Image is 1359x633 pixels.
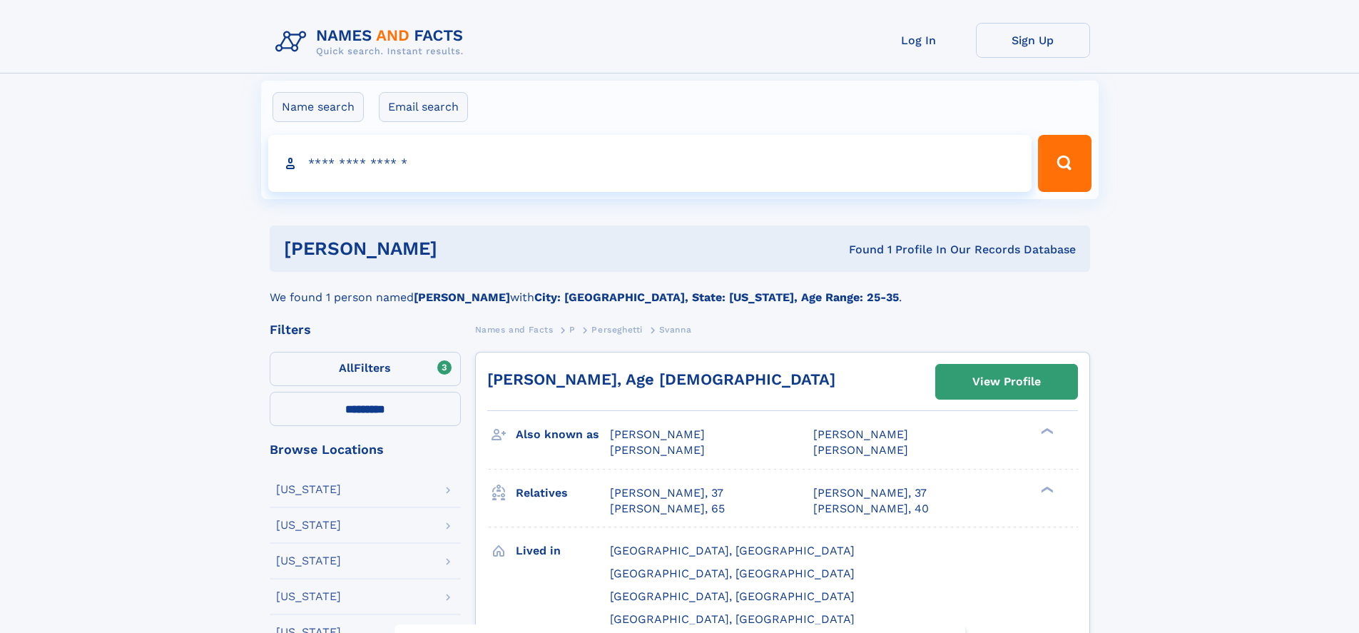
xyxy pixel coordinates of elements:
[1037,427,1054,436] div: ❯
[643,242,1076,258] div: Found 1 Profile In Our Records Database
[273,92,364,122] label: Name search
[475,320,554,338] a: Names and Facts
[610,612,855,626] span: [GEOGRAPHIC_DATA], [GEOGRAPHIC_DATA]
[813,443,908,457] span: [PERSON_NAME]
[591,325,643,335] span: Perseghetti
[270,272,1090,306] div: We found 1 person named with .
[569,320,576,338] a: P
[534,290,899,304] b: City: [GEOGRAPHIC_DATA], State: [US_STATE], Age Range: 25-35
[610,443,705,457] span: [PERSON_NAME]
[270,23,475,61] img: Logo Names and Facts
[659,325,692,335] span: Svanna
[270,443,461,456] div: Browse Locations
[276,555,341,567] div: [US_STATE]
[268,135,1032,192] input: search input
[610,427,705,441] span: [PERSON_NAME]
[284,240,643,258] h1: [PERSON_NAME]
[569,325,576,335] span: P
[1037,485,1054,494] div: ❯
[516,481,610,505] h3: Relatives
[591,320,643,338] a: Perseghetti
[487,370,835,388] a: [PERSON_NAME], Age [DEMOGRAPHIC_DATA]
[610,485,723,501] a: [PERSON_NAME], 37
[270,352,461,386] label: Filters
[516,539,610,563] h3: Lived in
[379,92,468,122] label: Email search
[976,23,1090,58] a: Sign Up
[516,422,610,447] h3: Also known as
[813,501,929,517] a: [PERSON_NAME], 40
[1038,135,1091,192] button: Search Button
[610,567,855,580] span: [GEOGRAPHIC_DATA], [GEOGRAPHIC_DATA]
[813,427,908,441] span: [PERSON_NAME]
[936,365,1077,399] a: View Profile
[276,484,341,495] div: [US_STATE]
[813,485,927,501] a: [PERSON_NAME], 37
[610,589,855,603] span: [GEOGRAPHIC_DATA], [GEOGRAPHIC_DATA]
[339,361,354,375] span: All
[276,520,341,531] div: [US_STATE]
[276,591,341,602] div: [US_STATE]
[610,501,725,517] a: [PERSON_NAME], 65
[972,365,1041,398] div: View Profile
[610,544,855,557] span: [GEOGRAPHIC_DATA], [GEOGRAPHIC_DATA]
[862,23,976,58] a: Log In
[270,323,461,336] div: Filters
[414,290,510,304] b: [PERSON_NAME]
